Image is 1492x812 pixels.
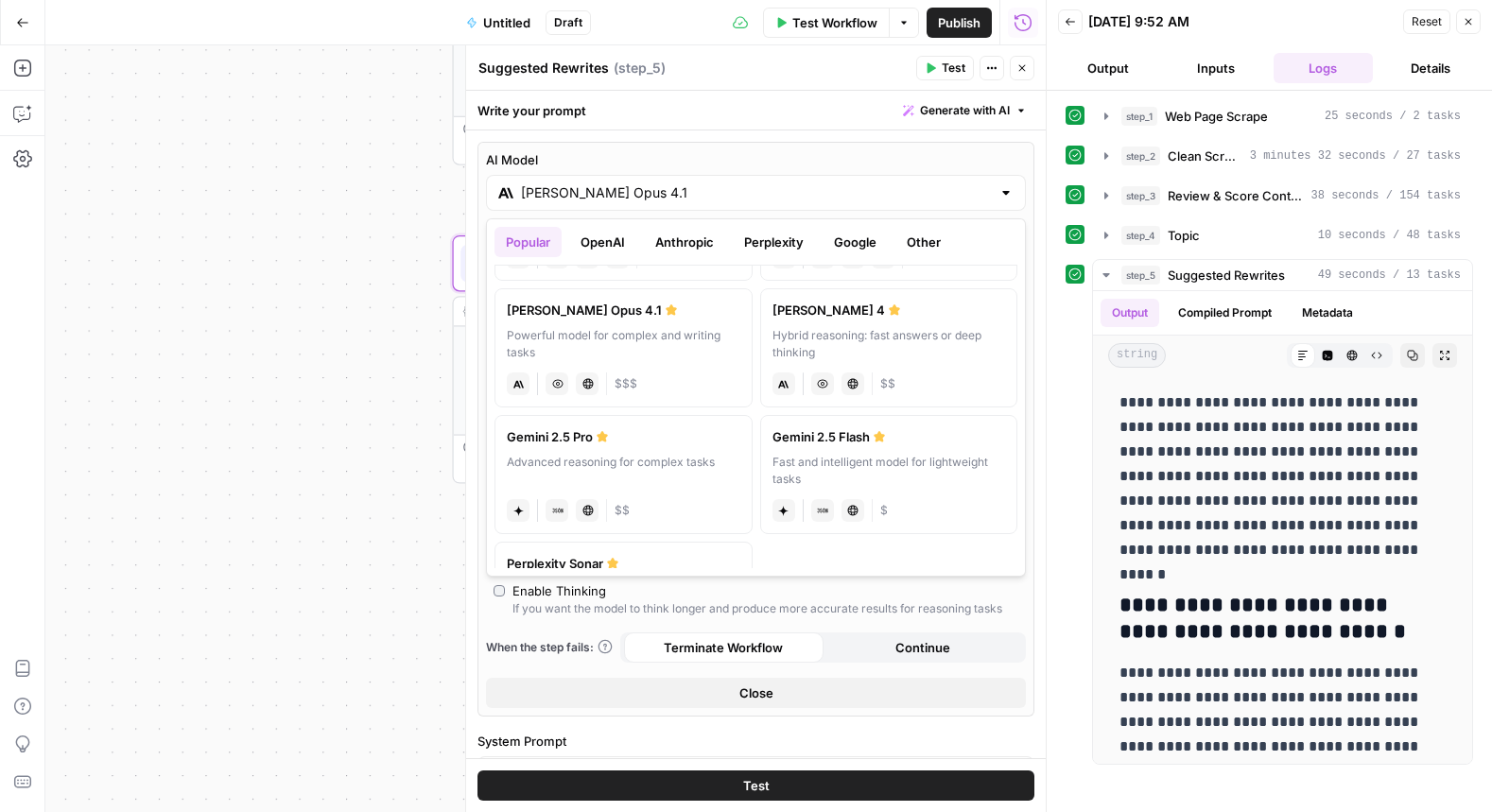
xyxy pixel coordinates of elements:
[644,227,725,257] button: Anthropic
[1121,226,1160,245] span: step_4
[772,427,1006,446] div: Gemini 2.5 Flash
[507,327,740,361] div: Powerful model for complex and writing tasks
[763,8,889,38] button: Test Workflow
[1318,227,1461,244] span: 10 seconds / 48 tasks
[615,502,630,519] span: Cost tier
[1412,13,1442,30] span: Reset
[920,102,1010,119] span: Generate with AI
[494,227,562,257] button: Popular
[772,454,1006,488] div: Fast and intelligent model for lightweight tasks
[733,227,815,257] button: Perplexity
[1167,299,1283,327] button: Compiled Prompt
[1093,220,1472,251] button: 10 seconds / 48 tasks
[466,91,1046,130] div: Write your prompt
[895,227,952,257] button: Other
[507,427,740,446] div: Gemini 2.5 Pro
[615,375,637,392] span: Cost tier
[486,639,613,656] a: When the step fails:
[1168,186,1304,205] span: Review & Score Content
[1165,107,1268,126] span: Web Page Scrape
[507,301,740,320] div: [PERSON_NAME] Opus 4.1
[494,585,505,596] input: Enable ThinkingIf you want the model to think longer and produce more accurate results for reason...
[664,638,783,657] span: Terminate Workflow
[938,13,980,32] span: Publish
[1325,108,1461,125] span: 25 seconds / 2 tasks
[512,600,1002,617] div: If you want the model to think longer and produce more accurate results for reasoning tasks
[455,8,542,38] button: Untitled
[1168,226,1200,245] span: Topic
[507,454,740,488] div: Advanced reasoning for complex tasks
[1121,147,1160,165] span: step_2
[1403,9,1450,34] button: Reset
[1166,53,1266,83] button: Inputs
[512,581,606,600] div: Enable Thinking
[916,56,974,80] button: Test
[1093,260,1472,290] button: 49 seconds / 13 tasks
[614,59,666,78] span: ( step_5 )
[452,554,815,610] div: EndOutput
[477,732,1034,751] label: System Prompt
[1291,299,1364,327] button: Metadata
[880,375,895,392] span: Cost tier
[477,770,1034,801] button: Test
[486,150,1026,169] label: AI Model
[739,683,773,702] span: Close
[772,301,1006,320] div: [PERSON_NAME] 4
[1274,53,1374,83] button: Logs
[895,98,1034,123] button: Generate with AI
[478,59,609,78] textarea: Suggested Rewrites
[824,632,1023,663] button: Continue
[1101,299,1159,327] button: Output
[743,776,770,795] span: Test
[1168,266,1285,285] span: Suggested Rewrites
[483,13,530,32] span: Untitled
[895,638,950,657] span: Continue
[1093,181,1472,211] button: 38 seconds / 154 tasks
[1093,141,1472,171] button: 3 minutes 32 seconds / 27 tasks
[1168,147,1242,165] span: Clean Scrape
[486,678,1026,708] button: Close
[792,13,877,32] span: Test Workflow
[1058,53,1158,83] button: Output
[880,502,888,519] span: Cost tier
[1108,343,1166,368] span: string
[772,327,1006,361] div: Hybrid reasoning: fast answers or deep thinking
[1093,291,1472,764] div: 49 seconds / 13 tasks
[1093,101,1472,131] button: 25 seconds / 2 tasks
[1121,266,1160,285] span: step_5
[569,227,636,257] button: OpenAI
[1380,53,1481,83] button: Details
[1311,187,1461,204] span: 38 seconds / 154 tasks
[942,60,965,77] span: Test
[1121,186,1160,205] span: step_3
[1121,107,1157,126] span: step_1
[507,554,740,573] div: Perplexity Sonar
[1318,267,1461,284] span: 49 seconds / 13 tasks
[823,227,888,257] button: Google
[1250,147,1461,164] span: 3 minutes 32 seconds / 27 tasks
[521,183,991,202] input: Select a model
[554,14,582,31] span: Draft
[927,8,992,38] button: Publish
